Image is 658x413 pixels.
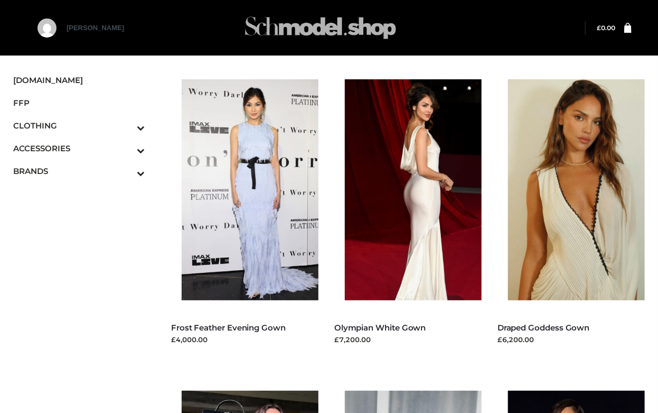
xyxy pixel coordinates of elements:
[13,97,145,109] span: FFP
[13,137,145,160] a: ACCESSORIESToggle Submenu
[597,24,601,32] span: £
[497,323,590,333] a: Draped Goddess Gown
[171,323,286,333] a: Frost Feather Evening Gown
[13,165,145,177] span: BRANDS
[13,69,145,91] a: [DOMAIN_NAME]
[13,74,145,86] span: [DOMAIN_NAME]
[334,323,426,333] a: Olympian White Gown
[108,160,145,182] button: Toggle Submenu
[241,7,400,49] img: Schmodel Admin 964
[67,24,124,51] a: [PERSON_NAME]
[597,24,615,32] a: £0.00
[13,114,145,137] a: CLOTHINGToggle Submenu
[13,142,145,154] span: ACCESSORIES
[13,160,145,182] a: BRANDSToggle Submenu
[108,114,145,137] button: Toggle Submenu
[334,334,482,345] div: £7,200.00
[13,120,145,132] span: CLOTHING
[497,334,645,345] div: £6,200.00
[108,137,145,160] button: Toggle Submenu
[13,91,145,114] a: FFP
[171,334,318,345] div: £4,000.00
[597,24,615,32] bdi: 0.00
